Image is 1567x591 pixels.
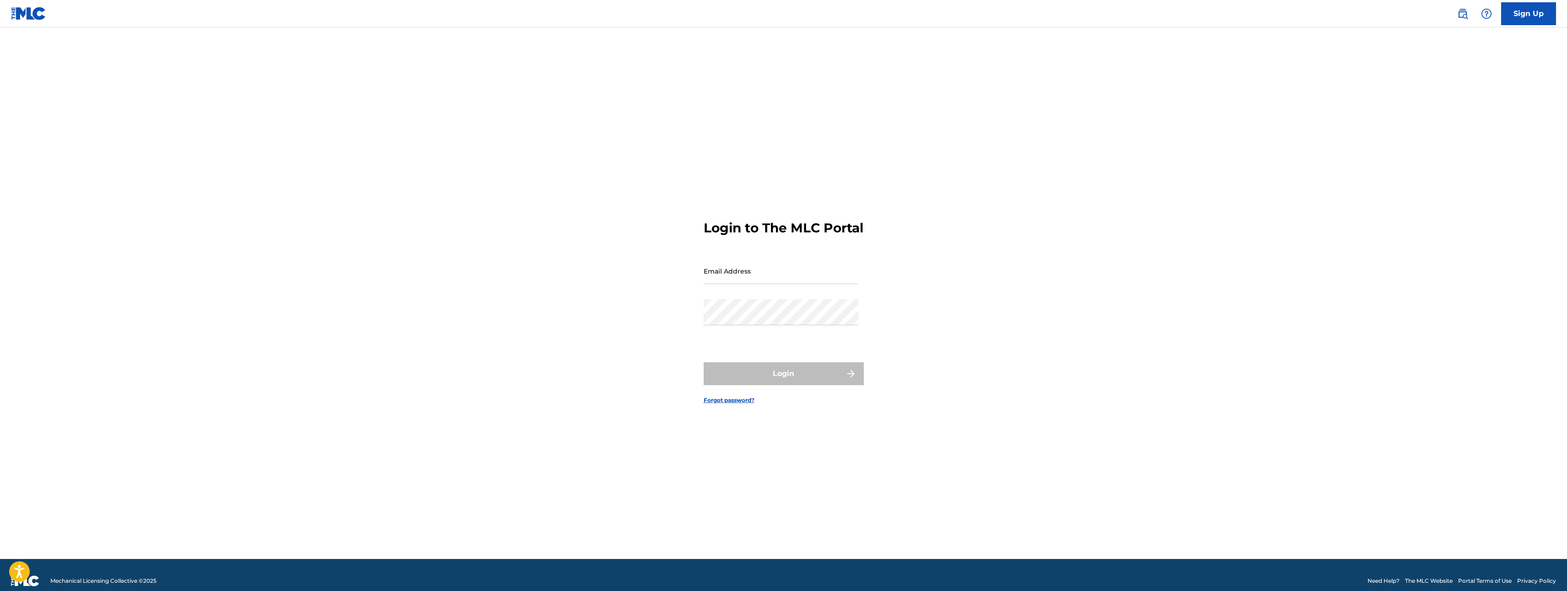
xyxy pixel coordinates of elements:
img: help [1481,8,1492,19]
a: Portal Terms of Use [1458,577,1512,585]
a: Forgot password? [704,396,754,404]
a: Privacy Policy [1517,577,1556,585]
a: Public Search [1454,5,1472,23]
img: MLC Logo [11,7,46,20]
img: search [1457,8,1468,19]
h3: Login to The MLC Portal [704,220,863,236]
div: Help [1477,5,1496,23]
a: Sign Up [1501,2,1556,25]
a: Need Help? [1368,577,1400,585]
a: The MLC Website [1405,577,1453,585]
img: logo [11,575,39,586]
span: Mechanical Licensing Collective © 2025 [50,577,156,585]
